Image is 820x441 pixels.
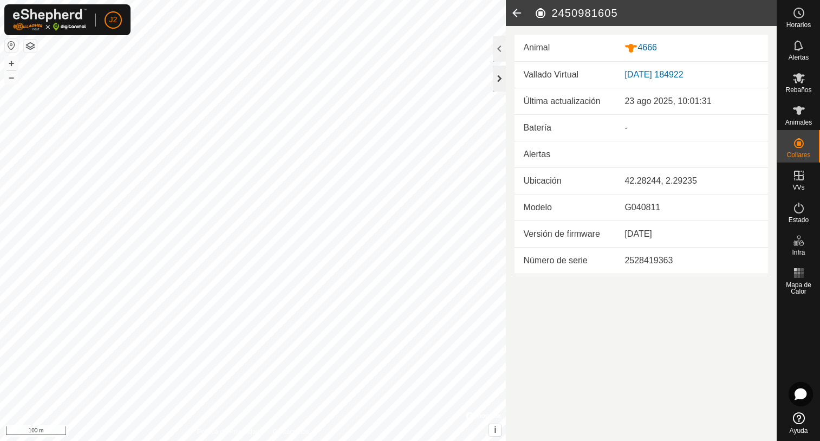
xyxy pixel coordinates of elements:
[13,9,87,31] img: Logo Gallagher
[515,88,616,115] td: Última actualización
[777,408,820,438] a: Ayuda
[515,194,616,220] td: Modelo
[515,220,616,247] td: Versión de firmware
[272,427,309,437] a: Contáctenos
[515,167,616,194] td: Ubicación
[624,254,759,267] div: 2528419363
[786,22,811,28] span: Horarios
[780,282,817,295] span: Mapa de Calor
[792,184,804,191] span: VVs
[789,217,809,223] span: Estado
[786,152,810,158] span: Collares
[5,39,18,52] button: Restablecer Mapa
[489,424,501,436] button: i
[789,54,809,61] span: Alertas
[197,427,259,437] a: Política de Privacidad
[785,87,811,93] span: Rebaños
[515,35,616,61] td: Animal
[790,427,808,434] span: Ayuda
[624,41,759,55] div: 4666
[785,119,812,126] span: Animales
[515,247,616,274] td: Número de serie
[624,201,759,214] div: G040811
[494,425,496,434] span: i
[5,71,18,84] button: –
[24,40,37,53] button: Capas del Mapa
[792,249,805,256] span: Infra
[515,141,616,167] td: Alertas
[624,121,759,134] div: -
[624,228,759,241] div: [DATE]
[515,114,616,141] td: Batería
[5,57,18,70] button: +
[109,14,118,25] span: J2
[624,70,683,79] a: [DATE] 184922
[624,174,759,187] div: 42.28244, 2.29235
[534,7,777,20] h2: 2450981605
[515,62,616,88] td: Vallado Virtual
[624,95,759,108] div: 23 ago 2025, 10:01:31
